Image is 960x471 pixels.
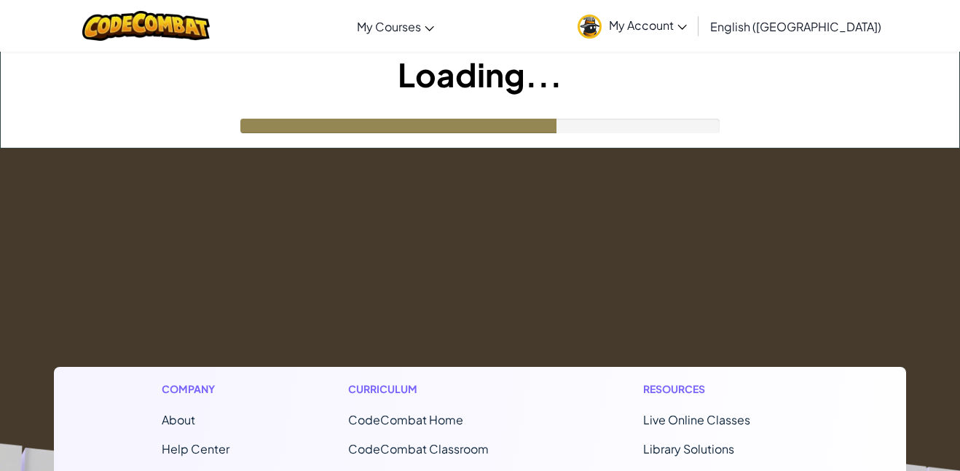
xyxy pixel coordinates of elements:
[348,381,524,397] h1: Curriculum
[357,19,421,34] span: My Courses
[710,19,881,34] span: English ([GEOGRAPHIC_DATA])
[348,412,463,427] span: CodeCombat Home
[348,441,489,456] a: CodeCombat Classroom
[609,17,687,33] span: My Account
[162,441,229,456] a: Help Center
[643,412,750,427] a: Live Online Classes
[578,15,602,39] img: avatar
[1,52,959,97] h1: Loading...
[643,381,798,397] h1: Resources
[82,11,210,41] img: CodeCombat logo
[162,412,195,427] a: About
[350,7,441,46] a: My Courses
[643,441,734,456] a: Library Solutions
[162,381,229,397] h1: Company
[570,3,694,49] a: My Account
[703,7,889,46] a: English ([GEOGRAPHIC_DATA])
